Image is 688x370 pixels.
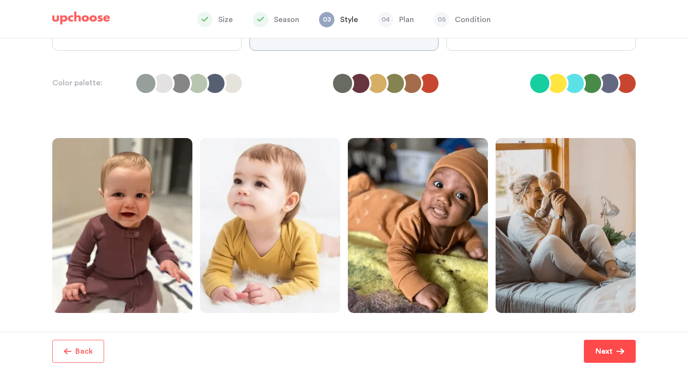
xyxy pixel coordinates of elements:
p: Season [274,14,299,25]
p: Style [340,14,358,25]
button: Next [584,340,636,363]
a: UpChoose [52,12,110,29]
span: 04 [378,12,393,27]
p: Plan [399,14,414,25]
p: Next [595,346,613,357]
span: 05 [434,12,449,27]
img: UpChoose [52,12,110,25]
p: Size [218,14,233,25]
p: Back [75,346,93,357]
button: Back [52,340,104,363]
span: 03 [319,12,334,27]
p: Condition [455,14,491,25]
